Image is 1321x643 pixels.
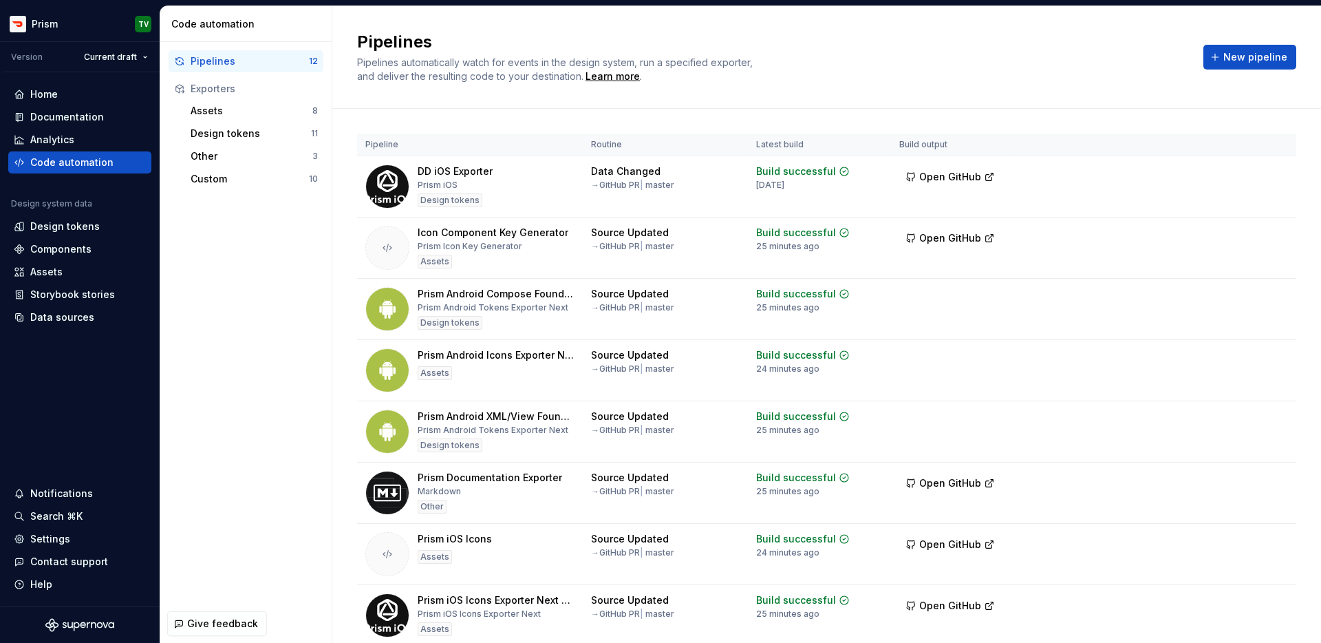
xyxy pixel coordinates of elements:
[591,547,674,558] div: → GitHub PR master
[30,509,83,523] div: Search ⌘K
[899,226,1001,251] button: Open GitHub
[30,87,58,101] div: Home
[919,170,981,184] span: Open GitHub
[8,483,151,505] button: Notifications
[756,593,836,607] div: Build successful
[8,238,151,260] a: Components
[418,287,574,301] div: Prism Android Compose Foundations
[8,551,151,573] button: Contact support
[10,16,26,32] img: bd52d190-91a7-4889-9e90-eccda45865b1.png
[8,83,151,105] a: Home
[357,134,583,156] th: Pipeline
[899,173,1001,185] a: Open GitHub
[899,532,1001,557] button: Open GitHub
[418,609,541,620] div: Prism iOS Icons Exporter Next
[640,302,643,313] span: |
[312,151,318,162] div: 3
[640,363,643,374] span: |
[591,425,674,436] div: → GitHub PR master
[8,284,151,306] a: Storybook stories
[591,609,674,620] div: → GitHub PR master
[357,56,755,82] span: Pipelines automatically watch for events in the design system, run a specified exporter, and deli...
[30,156,114,169] div: Code automation
[84,52,137,63] span: Current draft
[591,532,669,546] div: Source Updated
[418,165,493,178] div: DD iOS Exporter
[899,593,1001,618] button: Open GitHub
[640,425,643,435] span: |
[899,540,1001,552] a: Open GitHub
[191,127,311,140] div: Design tokens
[756,410,836,423] div: Build successful
[591,287,669,301] div: Source Updated
[167,611,267,636] button: Give feedback
[899,479,1001,491] a: Open GitHub
[591,410,669,423] div: Source Updated
[418,410,574,423] div: Prism Android XML/View Foundations
[640,180,643,190] span: |
[919,538,981,551] span: Open GitHub
[191,172,309,186] div: Custom
[185,123,323,145] button: Design tokens11
[30,578,52,591] div: Help
[185,145,323,167] a: Other3
[418,532,492,546] div: Prism iOS Icons
[309,173,318,185] div: 10
[756,486,819,497] div: 25 minutes ago
[311,128,318,139] div: 11
[756,532,836,546] div: Build successful
[30,310,94,324] div: Data sources
[591,302,674,313] div: → GitHub PR master
[748,134,891,156] th: Latest build
[30,532,70,546] div: Settings
[30,487,93,500] div: Notifications
[756,425,819,436] div: 25 minutes ago
[583,134,748,156] th: Routine
[418,439,482,452] div: Design tokens
[357,31,1187,53] h2: Pipelines
[30,110,104,124] div: Documentation
[1230,351,1249,365] span: Run
[418,302,568,313] div: Prism Android Tokens Exporter Next
[30,265,63,279] div: Assets
[640,486,643,496] span: |
[1210,407,1258,432] button: Run
[919,599,981,613] span: Open GitHub
[1210,162,1258,187] button: Run
[171,17,326,31] div: Code automation
[591,471,669,485] div: Source Updated
[78,48,154,67] button: Current draft
[30,220,100,233] div: Design tokens
[30,288,115,302] div: Storybook stories
[169,50,323,72] button: Pipelines12
[45,618,114,632] svg: Supernova Logo
[8,106,151,128] a: Documentation
[418,471,562,485] div: Prism Documentation Exporter
[899,165,1001,189] button: Open GitHub
[640,609,643,619] span: |
[899,234,1001,246] a: Open GitHub
[591,348,669,362] div: Source Updated
[591,180,674,191] div: → GitHub PR master
[11,52,43,63] div: Version
[586,70,640,83] div: Learn more
[418,366,452,380] div: Assets
[1230,412,1249,426] span: Run
[418,622,452,636] div: Assets
[1223,50,1287,64] span: New pipeline
[8,151,151,173] a: Code automation
[1230,229,1249,242] span: Run
[1230,596,1249,610] span: Run
[30,133,74,147] div: Analytics
[1230,535,1249,549] span: Run
[3,9,157,39] button: PrismTV
[8,215,151,238] a: Design tokens
[1203,45,1296,70] button: New pipeline
[418,593,574,607] div: Prism iOS Icons Exporter Next - Test
[640,547,643,558] span: |
[891,134,1012,156] th: Build output
[591,241,674,252] div: → GitHub PR master
[8,261,151,283] a: Assets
